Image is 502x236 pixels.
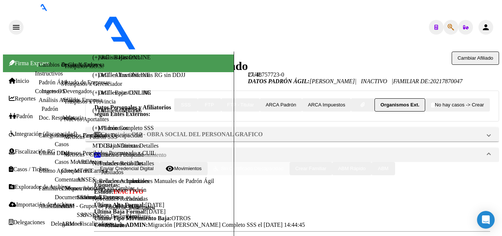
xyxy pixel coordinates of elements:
[80,194,124,200] a: Sistemas Externos
[94,152,481,158] mat-panel-title: Datos de Empadronamiento
[12,23,21,32] mat-icon: menu
[338,166,366,171] span: ABM Rápido
[295,166,326,171] span: Crear Familiar
[39,79,67,85] a: Padrón Ágil
[93,178,144,184] a: Novedades Aceptadas
[378,166,388,171] span: ABM
[9,166,49,173] a: Casos / Tickets
[458,55,493,61] span: Cambiar Afiliado
[248,78,309,84] strong: DATOS PADRÓN ÁGIL:
[105,204,155,211] a: Fondo de Desempleo
[9,78,29,84] a: Inicio
[61,79,110,85] a: Listado de Empresas
[61,61,104,68] a: Deuda X Empresa
[248,78,463,84] i: | INACTIVO |
[39,115,84,121] a: Doc. Respaldatoria
[430,78,462,84] span: 20217870047
[61,132,108,138] a: Ingresos Percibidos
[126,178,214,184] a: Inserciones Manuales de Padrón Ágil
[55,141,69,147] a: Casos
[39,61,97,68] a: Cambios de Gerenciador
[308,102,345,108] span: ARCA Impuestos
[221,166,283,171] span: Sin Certificado Discapacidad
[198,45,214,51] span: - ospg
[93,125,154,131] a: (+) Padrón Completo SSS
[93,54,151,61] a: (+) RG - Bajas ONLINE
[290,162,332,175] button: Crear Familiar
[51,203,66,209] a: Planes
[477,211,495,229] div: Open Intercom Messenger
[260,98,302,112] button: ARCA Padrón
[77,159,93,165] a: ARCA
[393,78,463,84] span: FAMILIAR DE:
[332,162,372,175] button: ABM Rápido
[9,131,77,137] a: Integración (discapacidad)
[481,23,490,32] mat-icon: person
[9,60,49,66] span: Firma Express
[85,148,499,162] mat-expansion-panel-header: Datos de Empadronamiento
[61,97,103,103] a: Análisis Empresa
[77,176,96,183] a: ANSES
[221,98,260,112] button: FTP - Titular
[93,142,140,149] a: MT - Bajas Directas
[93,107,142,114] a: (+) MT - Adhesiones
[93,89,151,96] a: (+) MT - Bajas ONLINE
[94,131,481,138] mat-panel-title: Gerenciador:
[248,78,355,84] span: [PERSON_NAME]
[266,102,296,108] span: ARCA Padrón
[93,72,150,78] a: (+) MT - Altas ONLINE
[9,113,33,120] a: Padrón
[93,160,143,167] a: Novedades Recibidas
[51,221,82,227] a: Delegaciones
[55,159,102,165] a: Casos Movimientos
[227,102,254,108] span: FTP - Titular
[55,176,85,183] a: Comentarios
[431,102,484,108] span: No hay casos -> Crear
[61,115,75,121] a: Actas
[9,95,36,102] a: Reportes
[374,98,425,112] button: Organismos Ext.
[39,97,79,103] a: Análisis Afiliado
[9,201,75,208] a: Importación de Archivos
[452,52,499,65] button: Cambiar Afiliado
[85,127,499,141] mat-expansion-panel-header: Gerenciador:O10 - OBRA SOCIAL DEL PERSONAL GRAFICO
[372,162,395,175] button: ABM
[9,219,45,226] a: Delegaciones
[380,102,419,108] strong: Organismos Ext.
[208,162,290,175] button: Sin Certificado Discapacidad
[24,11,198,50] img: Logo SAAS
[9,184,71,190] a: Explorador de Archivos
[9,148,55,155] a: Fiscalización RG
[130,187,146,193] a: Padrón
[94,222,305,228] span: Migración [PERSON_NAME] Completo SSS el [DATE] 14:44:45
[425,98,490,112] button: No hay casos -> Crear
[302,98,351,112] button: ARCA Impuestos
